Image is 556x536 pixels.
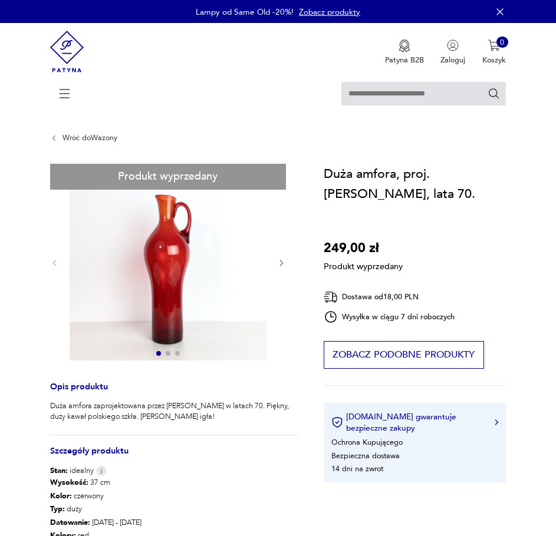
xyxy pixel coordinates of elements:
img: Ikonka użytkownika [447,39,459,51]
li: Ochrona Kupującego [331,437,403,448]
li: 14 dni na zwrot [331,464,383,474]
b: Datowanie : [50,517,90,528]
p: Duża amfora zaprojektowana przez [PERSON_NAME] w latach 70. Piękny, duży kawał polskiego szkła. [... [50,401,298,422]
img: Info icon [96,466,107,476]
a: Ikona medaluPatyna B2B [385,39,424,65]
img: Ikona medalu [399,39,410,52]
p: Koszyk [482,55,506,65]
button: Szukaj [488,87,501,100]
p: duży [50,502,298,516]
b: Stan: [50,465,68,476]
p: 37 cm [50,476,298,489]
p: Patyna B2B [385,55,424,65]
img: Ikona koszyka [488,39,500,51]
img: Ikona dostawy [324,290,338,305]
h3: Szczegóły produktu [50,448,298,465]
a: Wróć doWazony [62,134,117,142]
button: 0Koszyk [482,39,506,65]
img: Patyna - sklep z meblami i dekoracjami vintage [50,23,84,80]
span: idealny [50,465,94,476]
button: Patyna B2B [385,39,424,65]
p: [DATE] - [DATE] [50,516,298,530]
b: Wysokość : [50,477,88,488]
p: 249,00 zł [324,238,403,258]
div: 0 [496,37,508,48]
button: Zobacz podobne produkty [324,341,484,369]
p: Lampy od Same Old -20%! [196,6,294,18]
h3: Opis produktu [50,383,298,401]
p: czerwony [50,489,298,503]
button: [DOMAIN_NAME] gwarantuje bezpieczne zakupy [331,411,498,434]
li: Bezpieczna dostawa [331,451,400,461]
div: Wysyłka w ciągu 7 dni roboczych [324,310,455,324]
div: Dostawa od 18,00 PLN [324,290,455,305]
p: Zaloguj [440,55,465,65]
button: Zaloguj [440,39,465,65]
b: Kolor: [50,491,72,501]
b: Typ : [50,504,65,514]
h1: Duża amfora, proj. [PERSON_NAME], lata 70. [324,164,506,204]
img: Ikona strzałki w prawo [495,419,498,425]
a: Zobacz produkty [299,6,360,18]
img: Ikona certyfikatu [331,416,343,428]
p: Produkt wyprzedany [324,258,403,273]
